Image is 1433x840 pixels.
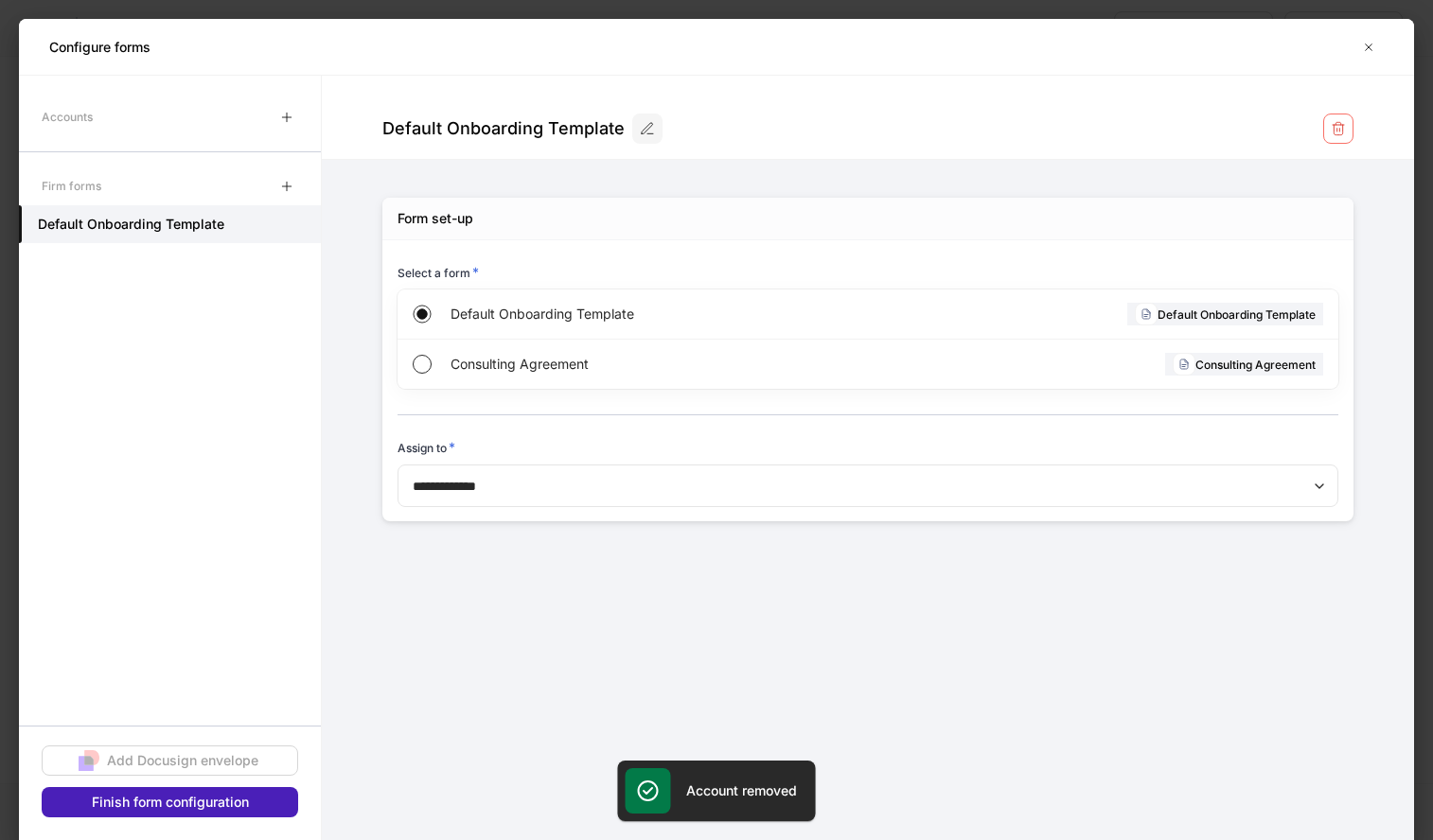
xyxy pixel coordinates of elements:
[398,438,455,457] h6: Assign to
[451,355,862,374] span: Consulting Agreement
[451,305,866,324] span: Default Onboarding Template
[398,263,479,282] h6: Select a form
[92,793,249,812] div: Finish form configuration
[42,787,298,817] button: Finish form configuration
[49,38,150,57] h5: Configure forms
[107,751,258,770] div: Add Docusign envelope
[42,100,93,133] div: Accounts
[398,209,473,228] div: Form set-up
[19,205,321,243] a: Default Onboarding Template
[382,117,625,140] div: Default Onboarding Template
[1127,303,1323,325] div: Default Onboarding Template
[42,169,101,202] div: Firm forms
[42,745,298,776] button: Add Docusign envelope
[1165,353,1323,376] div: Consulting Agreement
[686,781,797,800] h5: Account removed
[38,215,224,234] h5: Default Onboarding Template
